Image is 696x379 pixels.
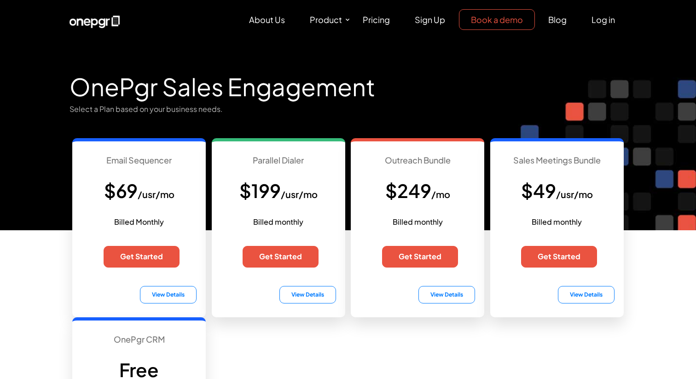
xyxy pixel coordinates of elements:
a: Blog [537,10,578,29]
p: Billed Monthly [81,216,197,227]
span: /usr/mo [138,188,174,200]
p: Select a Plan based on your business needs. [70,103,626,115]
button: View Details [418,286,475,303]
a: Log in [580,10,626,29]
h2: $49 [499,165,615,216]
button: View Details [140,286,197,303]
a: Get Started [104,246,180,268]
h1: OnePgr Sales Engagement [70,58,626,103]
span: /mo [431,188,450,200]
a: Book a demo [459,9,535,30]
h4: Sales Meetings Bundle [499,155,615,165]
p: Billed monthly [499,216,615,227]
p: Billed monthly [360,216,475,227]
button: View Details [279,286,336,303]
a: Get Started [243,246,319,268]
h2: $249 [360,165,475,216]
a: Sign Up [403,10,457,29]
a: Pricing [351,10,401,29]
h4: Parallel Dialer [221,155,336,165]
h4: Outreach Bundle [360,155,475,165]
p: Billed monthly [221,216,336,227]
a: About Us [238,10,296,29]
h2: $199 [221,165,336,216]
h2: $69 [81,165,197,216]
span: /usr/mo [281,188,318,200]
h4: OnePgr CRM [81,334,197,344]
span: /usr/mo [556,188,593,200]
h4: Email Sequencer [81,155,197,165]
a: Product [298,10,351,29]
button: View Details [558,286,615,303]
a: Get Started [382,246,458,268]
a: Get Started [521,246,597,268]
